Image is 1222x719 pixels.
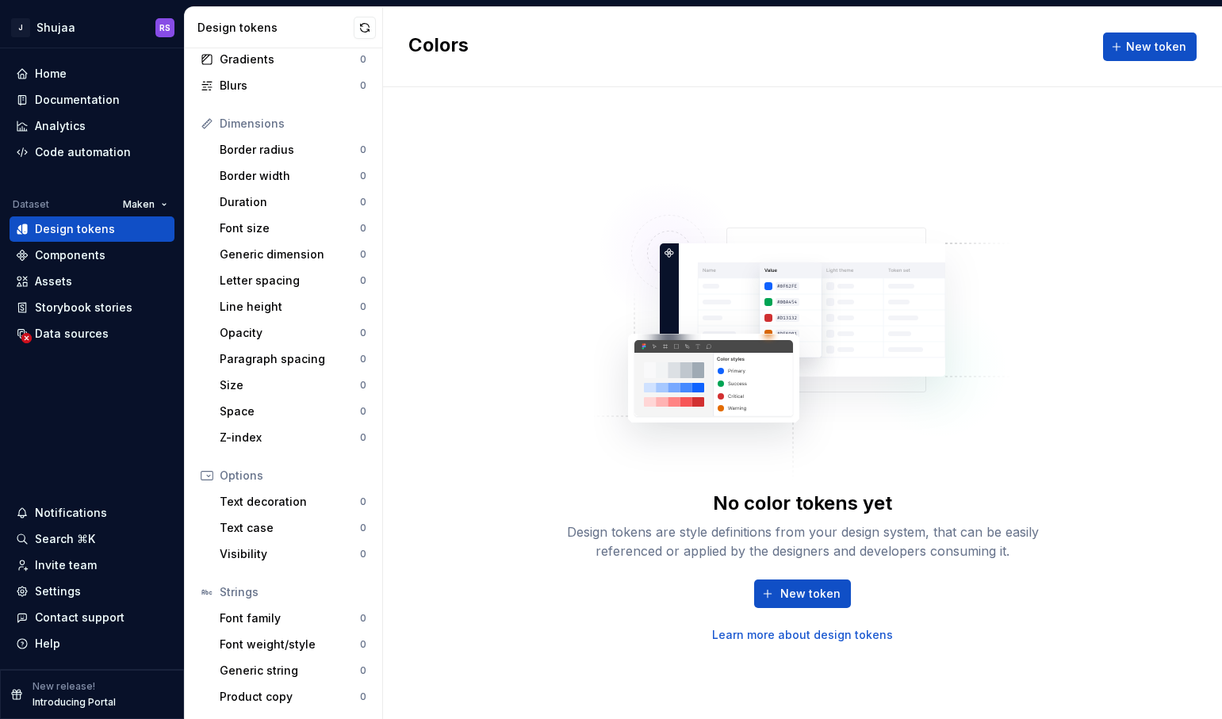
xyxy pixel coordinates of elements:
[35,66,67,82] div: Home
[220,247,360,262] div: Generic dimension
[213,216,373,241] a: Font size0
[1103,33,1197,61] button: New token
[220,430,360,446] div: Z-index
[213,658,373,683] a: Generic string0
[754,579,851,608] button: New token
[10,500,174,526] button: Notifications
[360,300,366,313] div: 0
[213,541,373,567] a: Visibility0
[10,243,174,268] a: Components
[11,18,30,37] div: J
[213,489,373,514] a: Text decoration0
[360,53,366,66] div: 0
[360,143,366,156] div: 0
[10,321,174,346] a: Data sources
[360,522,366,534] div: 0
[220,168,360,184] div: Border width
[220,299,360,315] div: Line height
[220,142,360,158] div: Border radius
[10,553,174,578] a: Invite team
[220,273,360,289] div: Letter spacing
[360,495,366,508] div: 0
[35,505,107,521] div: Notifications
[213,425,373,450] a: Z-index0
[10,61,174,86] a: Home
[197,20,354,36] div: Design tokens
[360,379,366,392] div: 0
[408,33,469,61] h2: Colors
[360,196,366,208] div: 0
[159,21,170,34] div: RS
[10,216,174,242] a: Design tokens
[360,690,366,703] div: 0
[220,584,366,600] div: Strings
[10,579,174,604] a: Settings
[220,377,360,393] div: Size
[213,268,373,293] a: Letter spacing0
[220,494,360,510] div: Text decoration
[713,491,892,516] div: No color tokens yet
[35,221,115,237] div: Design tokens
[116,193,174,216] button: Maken
[220,116,366,132] div: Dimensions
[220,468,366,484] div: Options
[549,522,1056,560] div: Design tokens are style definitions from your design system, that can be easily referenced or app...
[35,636,60,652] div: Help
[213,242,373,267] a: Generic dimension0
[10,295,174,320] a: Storybook stories
[35,144,131,160] div: Code automation
[10,269,174,294] a: Assets
[35,531,95,547] div: Search ⌘K
[213,163,373,189] a: Border width0
[360,612,366,625] div: 0
[220,78,360,94] div: Blurs
[194,47,373,72] a: Gradients0
[220,325,360,341] div: Opacity
[10,605,174,630] button: Contact support
[35,247,105,263] div: Components
[10,140,174,165] a: Code automation
[220,220,360,236] div: Font size
[213,373,373,398] a: Size0
[10,631,174,656] button: Help
[360,248,366,261] div: 0
[360,79,366,92] div: 0
[360,548,366,560] div: 0
[213,606,373,631] a: Font family0
[213,137,373,163] a: Border radius0
[194,73,373,98] a: Blurs0
[33,680,95,693] p: New release!
[360,170,366,182] div: 0
[220,546,360,562] div: Visibility
[360,222,366,235] div: 0
[35,326,109,342] div: Data sources
[213,320,373,346] a: Opacity0
[1126,39,1186,55] span: New token
[13,198,49,211] div: Dataset
[220,403,360,419] div: Space
[35,118,86,134] div: Analytics
[780,586,841,602] span: New token
[10,526,174,552] button: Search ⌘K
[360,664,366,677] div: 0
[220,194,360,210] div: Duration
[3,10,181,44] button: JShujaaRS
[220,663,360,679] div: Generic string
[360,353,366,365] div: 0
[220,52,360,67] div: Gradients
[10,113,174,139] a: Analytics
[35,610,124,625] div: Contact support
[360,405,366,418] div: 0
[35,300,132,316] div: Storybook stories
[220,610,360,626] div: Font family
[220,520,360,536] div: Text case
[213,189,373,215] a: Duration0
[220,351,360,367] div: Paragraph spacing
[360,431,366,444] div: 0
[35,273,72,289] div: Assets
[712,627,893,643] a: Learn more about design tokens
[220,689,360,705] div: Product copy
[35,92,120,108] div: Documentation
[123,198,155,211] span: Maken
[10,87,174,113] a: Documentation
